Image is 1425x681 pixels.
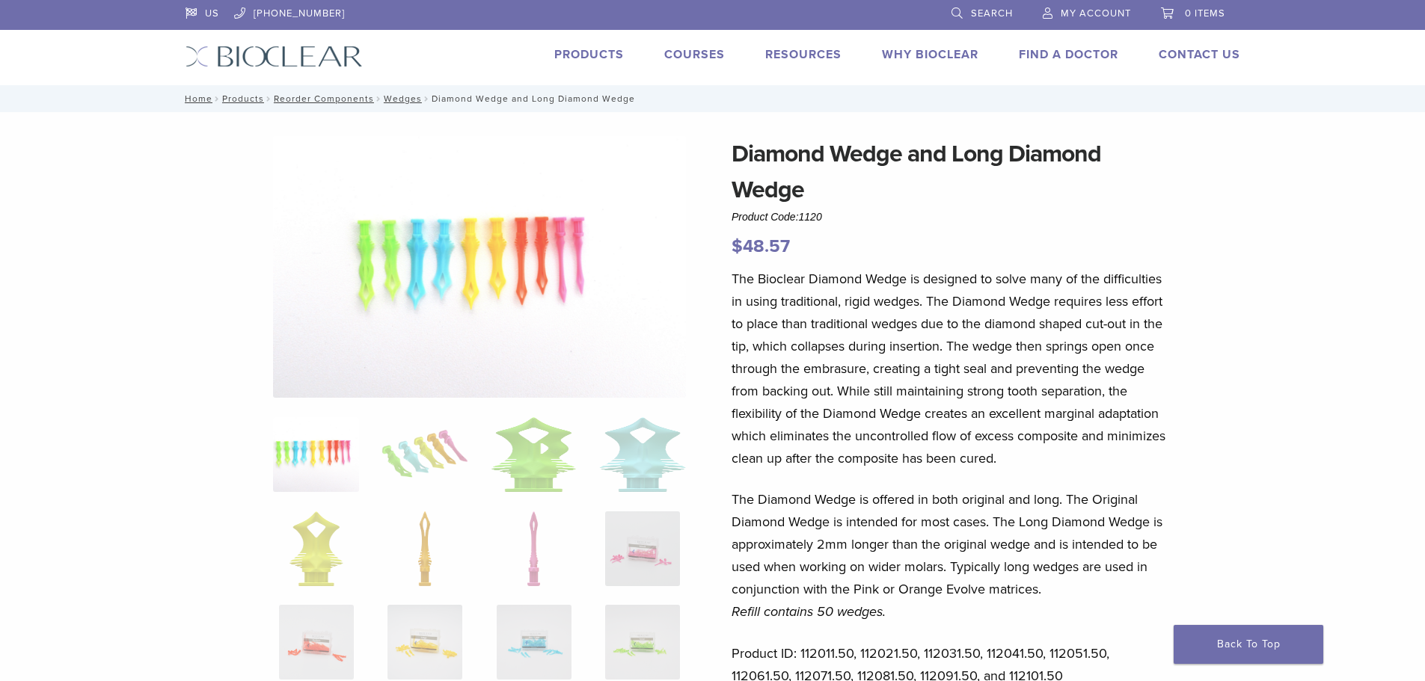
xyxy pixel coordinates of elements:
[971,7,1013,19] span: Search
[491,417,577,492] img: Diamond Wedge and Long Diamond Wedge - Image 3
[882,47,978,62] a: Why Bioclear
[1185,7,1225,19] span: 0 items
[274,93,374,104] a: Reorder Components
[387,605,462,680] img: Diamond Wedge and Long Diamond Wedge - Image 10
[605,605,680,680] img: Diamond Wedge and Long Diamond Wedge - Image 12
[222,93,264,104] a: Products
[1019,47,1118,62] a: Find A Doctor
[732,268,1171,469] p: The Bioclear Diamond Wedge is designed to solve many of the difficulties in using traditional, ri...
[422,95,432,102] span: /
[1061,7,1131,19] span: My Account
[273,136,686,398] img: DSC_0187_v3-1920x1218-1.png
[180,93,212,104] a: Home
[732,136,1171,208] h1: Diamond Wedge and Long Diamond Wedge
[799,211,822,223] span: 1120
[264,95,274,102] span: /
[497,605,571,680] img: Diamond Wedge and Long Diamond Wedge - Image 11
[605,511,680,586] img: Diamond Wedge and Long Diamond Wedge - Image 8
[732,235,790,257] bdi: 48.57
[289,511,343,586] img: Diamond Wedge and Long Diamond Wedge - Image 5
[273,417,359,492] img: DSC_0187_v3-1920x1218-1-324x324.png
[732,235,743,257] span: $
[418,511,432,586] img: Diamond Wedge and Long Diamond Wedge - Image 6
[664,47,725,62] a: Courses
[527,511,540,586] img: Diamond Wedge and Long Diamond Wedge - Image 7
[374,95,384,102] span: /
[279,605,354,680] img: Diamond Wedge and Long Diamond Wedge - Image 9
[732,488,1171,623] p: The Diamond Wedge is offered in both original and long. The Original Diamond Wedge is intended fo...
[174,85,1251,112] nav: Diamond Wedge and Long Diamond Wedge
[1159,47,1240,62] a: Contact Us
[732,211,822,223] span: Product Code:
[381,417,468,492] img: Diamond Wedge and Long Diamond Wedge - Image 2
[1174,625,1323,664] a: Back To Top
[554,47,624,62] a: Products
[599,417,685,492] img: Diamond Wedge and Long Diamond Wedge - Image 4
[732,603,886,620] em: Refill contains 50 wedges.
[384,93,422,104] a: Wedges
[186,46,363,67] img: Bioclear
[212,95,222,102] span: /
[765,47,842,62] a: Resources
